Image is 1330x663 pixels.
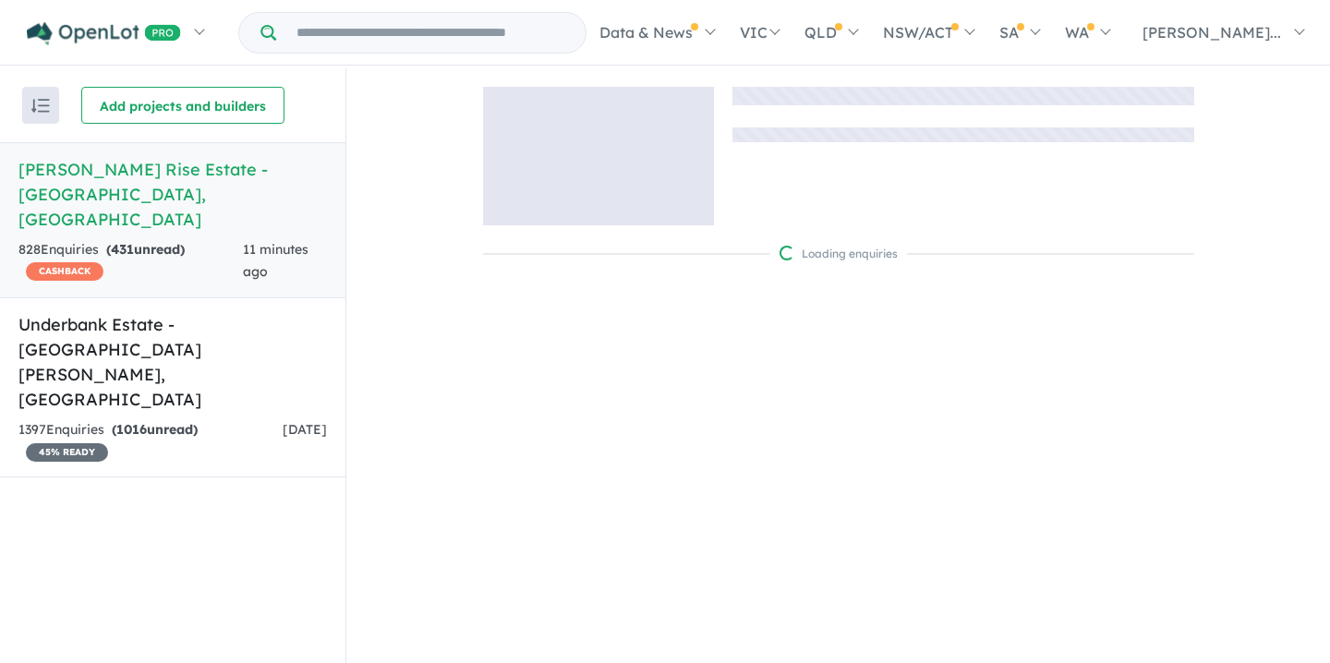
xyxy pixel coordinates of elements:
span: [DATE] [283,421,327,438]
h5: [PERSON_NAME] Rise Estate - [GEOGRAPHIC_DATA] , [GEOGRAPHIC_DATA] [18,157,327,232]
strong: ( unread) [112,421,198,438]
div: Loading enquiries [780,245,898,263]
h5: Underbank Estate - [GEOGRAPHIC_DATA][PERSON_NAME] , [GEOGRAPHIC_DATA] [18,312,327,412]
span: 11 minutes ago [243,241,308,280]
img: Openlot PRO Logo White [27,22,181,45]
div: 828 Enquir ies [18,239,243,283]
input: Try estate name, suburb, builder or developer [280,13,582,53]
span: 45 % READY [26,443,108,462]
span: [PERSON_NAME]... [1143,23,1281,42]
img: sort.svg [31,99,50,113]
div: 1397 Enquir ies [18,419,283,464]
span: 431 [111,241,134,258]
strong: ( unread) [106,241,185,258]
button: Add projects and builders [81,87,284,124]
span: 1016 [116,421,147,438]
span: CASHBACK [26,262,103,281]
